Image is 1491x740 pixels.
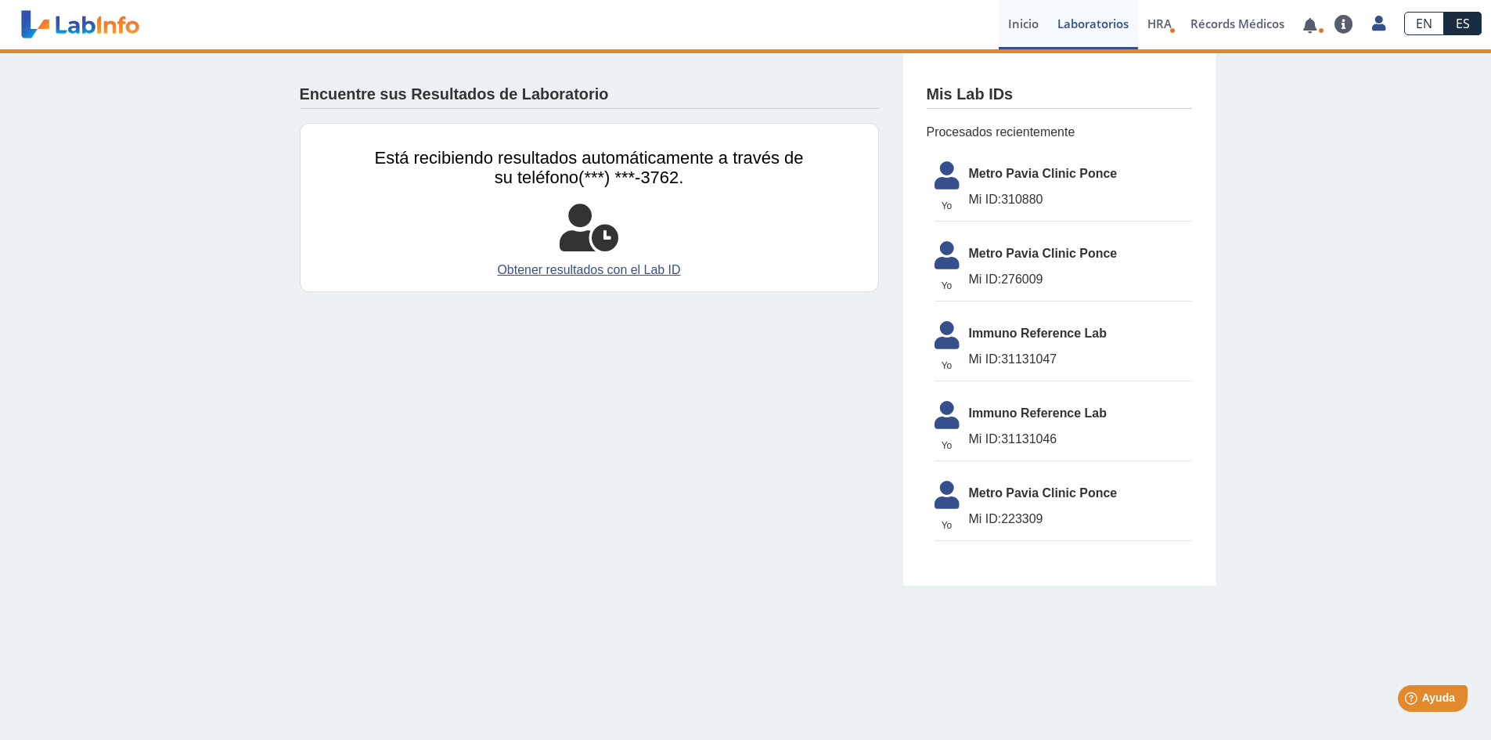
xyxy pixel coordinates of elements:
span: Yo [925,199,969,213]
span: Yo [925,518,969,532]
span: 276009 [969,270,1192,289]
span: 31131047 [969,350,1192,369]
span: Metro Pavia Clinic Ponce [969,244,1192,263]
span: 310880 [969,190,1192,209]
span: Mi ID: [969,193,1002,206]
h4: Encuentre sus Resultados de Laboratorio [300,85,609,104]
span: Yo [925,359,969,373]
span: Immuno Reference Lab [969,404,1192,423]
span: Mi ID: [969,512,1002,525]
span: Yo [925,279,969,293]
span: Mi ID: [969,273,1002,286]
span: Está recibiendo resultados automáticamente a través de su teléfono [375,148,804,187]
span: Metro Pavia Clinic Ponce [969,484,1192,503]
span: HRA [1147,16,1172,31]
span: Mi ID: [969,352,1002,366]
span: Metro Pavia Clinic Ponce [969,164,1192,183]
h4: Mis Lab IDs [927,85,1014,104]
span: 223309 [969,510,1192,529]
span: Mi ID: [969,432,1002,446]
span: Immuno Reference Lab [969,324,1192,343]
span: Yo [925,439,969,453]
span: 31131046 [969,430,1192,449]
a: ES [1444,12,1482,35]
a: Obtener resultados con el Lab ID [375,261,804,280]
a: EN [1404,12,1444,35]
span: Procesados recientemente [927,123,1192,142]
iframe: Help widget launcher [1352,679,1474,723]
